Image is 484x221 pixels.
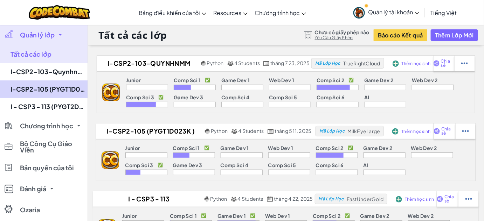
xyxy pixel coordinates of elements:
[207,60,224,66] span: Python
[174,77,201,83] p: Comp Sci 1
[350,1,423,23] a: Quản lý tài khoản
[251,3,310,22] a: Chương trình học
[349,77,354,83] p: ✅
[205,129,210,134] img: python.png
[402,62,431,66] span: Thêm học sinh
[411,145,437,151] p: Web Dev 2
[96,126,203,136] h2: I-CSP2-105 (PYGT1D023K )
[234,60,260,66] span: 4 Students
[316,162,344,168] p: Comp Sci 6
[441,127,454,135] span: Chia sẻ
[267,197,273,202] img: calendar.svg
[102,151,119,169] img: logo
[98,28,167,42] h1: Tất cả các lớp
[268,129,274,134] img: calendar.svg
[221,94,249,100] p: Comp Sci 4
[374,29,427,41] button: Báo cáo Kết quả
[434,128,440,134] img: IconShare_Purple.svg
[227,61,234,66] img: MultipleUsers.png
[174,94,203,100] p: Game Dev 3
[96,126,316,136] a: I-CSP2-105 (PYGT1D023K ) Python 4 Students tháng 5 11, 2025
[462,128,469,134] img: IconStudentEllipsis.svg
[173,145,200,151] p: Comp Sci 1
[201,213,206,219] p: ✅
[434,60,440,66] img: IconShare_Purple.svg
[343,60,380,66] span: TrueRightCloud
[269,94,297,100] p: Comp Sci 5
[221,162,249,168] p: Comp Sci 4
[204,145,209,151] p: ✅
[126,94,154,100] p: Comp Sci 3
[268,162,296,168] p: Comp Sci 5
[93,194,203,204] h2: I - CSP3 - 113 (PYGT2D0254)
[315,35,369,41] a: Yêu Cầu Giấy Phép
[29,5,90,20] img: CodeCombat logo
[205,197,210,202] img: python.png
[122,213,137,219] p: Junior
[20,207,40,213] span: Ozaria
[231,129,237,134] img: MultipleUsers.png
[210,195,227,202] span: Python
[135,3,210,22] a: Bảng điều khiển của tôi
[368,8,420,16] span: Quản lý tài khoản
[221,145,249,151] p: Game Dev 1
[20,123,73,129] span: Chương trình học
[20,141,83,153] span: Bộ Công Cụ Giáo Viên
[319,197,344,201] span: Mã Lớp Học
[139,9,200,16] span: Bảng điều khiển của tôi
[125,145,140,151] p: Junior
[348,145,353,151] p: ✅
[173,162,202,168] p: Game Dev 3
[360,213,389,219] p: Game Dev 2
[102,84,120,101] img: logo
[461,60,468,66] img: IconStudentEllipsis.svg
[159,94,164,100] p: ✅
[313,213,340,219] p: Comp Sci 2
[317,94,344,100] p: Comp Sci 6
[268,145,293,151] p: Web Dev 1
[201,61,206,66] img: python.png
[364,94,369,100] p: AI
[364,162,369,168] p: AI
[93,194,315,204] a: I - CSP3 - 113 (PYGT2D0254) Python 4 Students tháng 4 22, 2025
[319,129,345,133] span: Mã Lớp Học
[315,29,369,35] span: Chưa có giấy phép nào
[217,213,246,219] p: Game Dev 1
[250,213,255,219] p: ✅
[431,29,478,41] button: Thêm Lớp Mới
[205,77,210,83] p: ✅
[274,195,313,202] span: tháng 4 22, 2025
[97,58,199,69] h2: I-CSP2-103-Quynhnmm
[437,196,443,202] img: IconShare_Purple.svg
[20,32,55,38] span: Quản lý lớp
[465,196,472,202] img: IconStudentEllipsis.svg
[347,196,383,202] span: FastUnderGold
[405,197,434,201] span: Thêm học sinh
[210,3,251,22] a: Resources
[269,77,294,83] p: Web Dev 1
[126,77,141,83] p: Junior
[97,58,311,69] a: I-CSP2-103-Quynhnmm Python 4 Students tháng 7 23, 2025
[265,213,290,219] p: Web Dev 1
[431,9,457,16] span: Tiếng Việt
[271,60,310,66] span: tháng 7 23, 2025
[444,195,457,203] span: Chia sẻ
[412,77,438,83] p: Web Dev 2
[393,60,399,67] img: IconAddStudents.svg
[255,9,300,16] span: Chương trình học
[392,128,399,135] img: IconAddStudents.svg
[231,197,237,202] img: MultipleUsers.png
[315,61,340,65] span: Mã Lớp Học
[275,128,312,134] span: tháng 5 11, 2025
[20,165,74,171] span: Bản quyền của tôi
[396,196,402,202] img: IconAddStudents.svg
[408,213,434,219] p: Web Dev 2
[221,77,250,83] p: Game Dev 1
[238,195,263,202] span: 4 Students
[348,128,380,134] span: MilkEyeLarge
[345,213,350,219] p: ✅
[238,128,264,134] span: 4 Students
[441,59,453,67] span: Chia sẻ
